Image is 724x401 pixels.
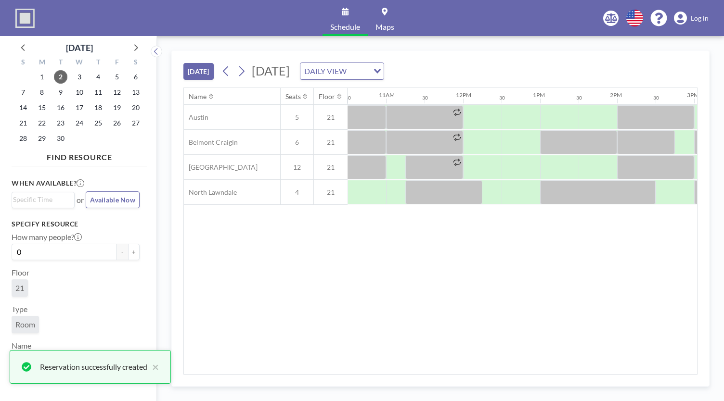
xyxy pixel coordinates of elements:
[16,116,30,130] span: Sunday, September 21, 2025
[128,244,140,260] button: +
[129,101,142,114] span: Saturday, September 20, 2025
[91,70,105,84] span: Thursday, September 4, 2025
[674,12,709,25] a: Log in
[15,283,24,293] span: 21
[16,132,30,145] span: Sunday, September 28, 2025
[91,116,105,130] span: Thursday, September 25, 2025
[73,86,86,99] span: Wednesday, September 10, 2025
[147,361,159,373] button: close
[314,163,348,172] span: 21
[281,138,313,147] span: 6
[91,86,105,99] span: Thursday, September 11, 2025
[73,70,86,84] span: Wednesday, September 3, 2025
[314,188,348,197] span: 21
[300,63,384,79] div: Search for option
[110,101,124,114] span: Friday, September 19, 2025
[12,192,74,207] div: Search for option
[73,116,86,130] span: Wednesday, September 24, 2025
[184,138,238,147] span: Belmont Craigin
[422,95,428,101] div: 30
[73,101,86,114] span: Wednesday, September 17, 2025
[281,113,313,122] span: 5
[691,14,709,23] span: Log in
[86,191,140,208] button: Available Now
[576,95,582,101] div: 30
[349,65,368,77] input: Search for option
[54,70,67,84] span: Tuesday, September 2, 2025
[33,57,52,69] div: M
[184,188,237,197] span: North Lawndale
[12,341,31,351] label: Name
[14,57,33,69] div: S
[35,132,49,145] span: Monday, September 29, 2025
[184,163,258,172] span: [GEOGRAPHIC_DATA]
[499,95,505,101] div: 30
[110,86,124,99] span: Friday, September 12, 2025
[12,149,147,162] h4: FIND RESOURCE
[281,163,313,172] span: 12
[54,132,67,145] span: Tuesday, September 30, 2025
[129,70,142,84] span: Saturday, September 6, 2025
[13,194,69,205] input: Search for option
[314,138,348,147] span: 21
[379,91,395,99] div: 11AM
[15,9,35,28] img: organization-logo
[40,361,147,373] div: Reservation successfully created
[610,91,622,99] div: 2PM
[52,57,70,69] div: T
[16,101,30,114] span: Sunday, September 14, 2025
[15,320,35,329] span: Room
[345,95,351,101] div: 30
[107,57,126,69] div: F
[330,23,360,31] span: Schedule
[54,86,67,99] span: Tuesday, September 9, 2025
[129,116,142,130] span: Saturday, September 27, 2025
[184,113,208,122] span: Austin
[319,92,335,101] div: Floor
[54,101,67,114] span: Tuesday, September 16, 2025
[183,63,214,80] button: [DATE]
[77,195,84,205] span: or
[12,232,82,242] label: How many people?
[281,188,313,197] span: 4
[12,268,29,277] label: Floor
[116,244,128,260] button: -
[66,41,93,54] div: [DATE]
[189,92,207,101] div: Name
[91,101,105,114] span: Thursday, September 18, 2025
[302,65,349,77] span: DAILY VIEW
[126,57,145,69] div: S
[533,91,545,99] div: 1PM
[35,116,49,130] span: Monday, September 22, 2025
[653,95,659,101] div: 30
[285,92,301,101] div: Seats
[35,70,49,84] span: Monday, September 1, 2025
[110,70,124,84] span: Friday, September 5, 2025
[70,57,89,69] div: W
[16,86,30,99] span: Sunday, September 7, 2025
[89,57,107,69] div: T
[129,86,142,99] span: Saturday, September 13, 2025
[90,196,135,204] span: Available Now
[314,113,348,122] span: 21
[12,220,140,228] h3: Specify resource
[456,91,471,99] div: 12PM
[375,23,394,31] span: Maps
[35,101,49,114] span: Monday, September 15, 2025
[35,86,49,99] span: Monday, September 8, 2025
[12,304,27,314] label: Type
[687,91,699,99] div: 3PM
[110,116,124,130] span: Friday, September 26, 2025
[252,63,290,78] span: [DATE]
[54,116,67,130] span: Tuesday, September 23, 2025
